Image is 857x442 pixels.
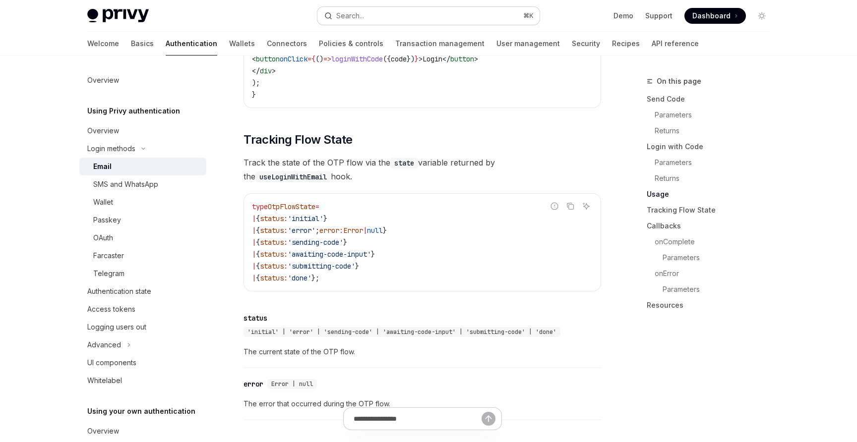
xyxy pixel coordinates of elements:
span: </ [252,66,260,75]
span: } [371,250,375,259]
span: { [256,274,260,282]
span: : [284,214,288,223]
h5: Using your own authentication [87,405,195,417]
a: Parameters [647,281,778,297]
a: Parameters [647,107,778,123]
a: Resources [647,297,778,313]
a: Passkey [79,211,206,229]
span: Login [423,55,442,63]
span: = [315,202,319,211]
span: > [272,66,276,75]
span: status [260,226,284,235]
a: User management [496,32,560,55]
a: Usage [647,186,778,202]
span: } [383,226,387,235]
a: Recipes [612,32,640,55]
span: On this page [657,75,701,87]
a: Login with Code [647,139,778,155]
a: Telegram [79,265,206,282]
button: Send message [482,412,495,426]
a: onComplete [647,234,778,250]
div: Overview [87,74,119,86]
div: Logging users out [87,321,146,333]
span: > [419,55,423,63]
a: Send Code [647,91,778,107]
span: { [256,214,260,223]
a: Wallet [79,193,206,211]
div: OAuth [93,232,113,244]
span: { [256,250,260,259]
span: onClick [280,55,307,63]
span: () [315,55,323,63]
span: button [256,55,280,63]
a: Support [645,11,673,21]
span: | [252,238,256,247]
a: Tracking Flow State [647,202,778,218]
span: Dashboard [692,11,731,21]
span: : [284,226,288,235]
span: code [391,55,407,63]
a: Welcome [87,32,119,55]
a: Whitelabel [79,372,206,389]
span: } [343,238,347,247]
div: Advanced [87,339,121,351]
span: Error | null [271,380,313,388]
a: Parameters [647,155,778,170]
a: Parameters [647,250,778,266]
a: Dashboard [684,8,746,24]
div: Telegram [93,268,124,279]
h5: Using Privy authentication [87,105,180,117]
div: Passkey [93,214,121,226]
span: type [252,202,268,211]
span: : [284,250,288,259]
button: Ask AI [580,200,593,213]
div: Access tokens [87,303,135,315]
span: 'initial' | 'error' | 'sending-code' | 'awaiting-code-input' | 'submitting-code' | 'done' [247,328,556,336]
a: Basics [131,32,154,55]
div: Wallet [93,196,113,208]
a: Returns [647,170,778,186]
a: Connectors [267,32,307,55]
span: The current state of the OTP flow. [244,346,601,358]
div: Whitelabel [87,375,122,387]
a: onError [647,266,778,281]
span: | [252,274,256,282]
span: | [363,226,367,235]
a: Policies & controls [319,32,383,55]
span: ⌘ K [523,12,534,20]
span: | [252,226,256,235]
span: }) [407,55,415,63]
span: { [256,238,260,247]
div: Login methods [87,143,135,155]
span: : [284,274,288,282]
button: Report incorrect code [548,200,561,213]
span: status [260,238,284,247]
a: UI components [79,354,206,372]
a: Transaction management [395,32,485,55]
div: UI components [87,357,136,369]
span: | [252,262,256,271]
a: Access tokens [79,300,206,318]
span: | [252,214,256,223]
span: 'done' [288,274,311,282]
span: }; [311,274,319,282]
span: 'error' [288,226,315,235]
a: Overview [79,122,206,140]
span: button [450,55,474,63]
span: { [311,55,315,63]
span: Error [343,226,363,235]
span: status [260,274,284,282]
a: Wallets [229,32,255,55]
span: } [415,55,419,63]
button: Toggle Advanced section [79,336,206,354]
span: < [252,55,256,63]
a: OAuth [79,229,206,247]
a: Returns [647,123,778,139]
a: Logging users out [79,318,206,336]
div: status [244,313,267,323]
img: light logo [87,9,149,23]
button: Copy the contents from the code block [564,200,577,213]
a: Authentication [166,32,217,55]
button: Open search [317,7,540,25]
span: The error that occurred during the OTP flow. [244,398,601,410]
